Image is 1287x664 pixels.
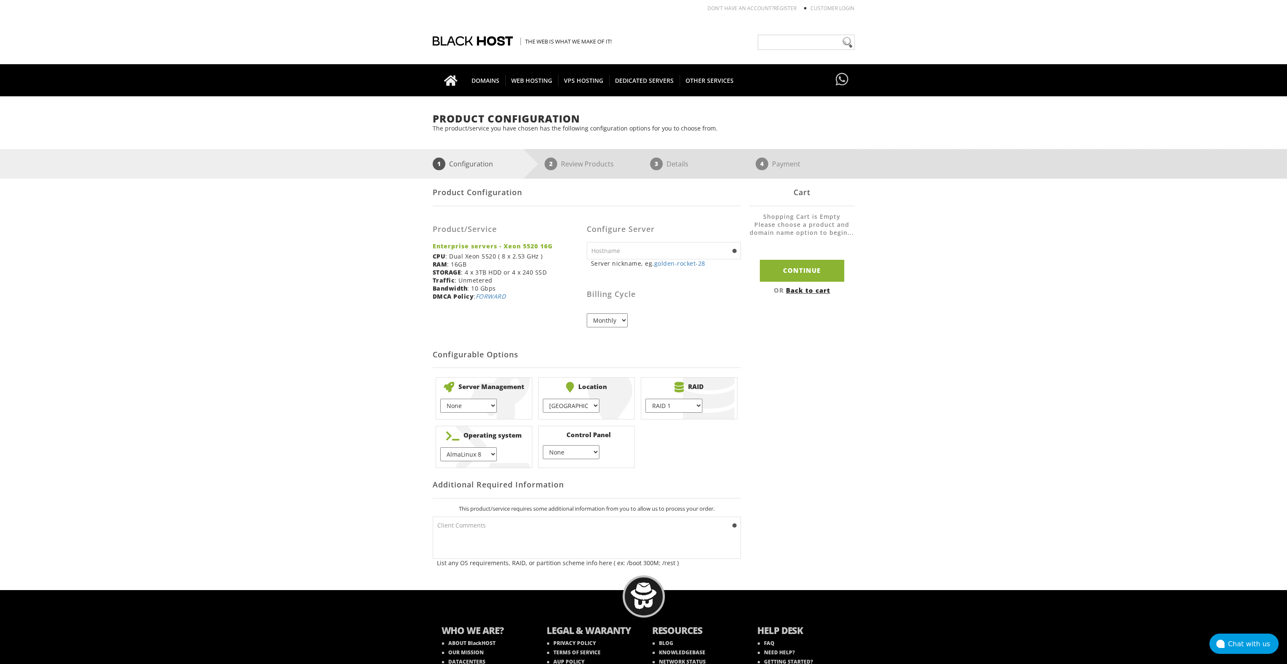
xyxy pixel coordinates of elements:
[442,624,530,639] b: WHO WE ARE?
[466,75,506,86] span: DOMAINS
[558,75,610,86] span: VPS HOSTING
[433,252,446,260] b: CPU
[433,284,468,292] b: Bandwidth
[547,640,596,647] a: PRIVACY POLICY
[433,505,741,512] p: This product/service requires some additional information from you to allow us to process your or...
[749,286,855,294] div: OR
[440,430,528,441] b: Operating system
[433,342,741,368] h2: Configurable Options
[433,260,447,268] b: RAM
[561,158,614,170] p: Review Products
[758,649,795,656] a: NEED HELP?
[547,624,635,639] b: LEGAL & WARANTY
[786,286,830,294] a: Back to cart
[558,64,610,96] a: VPS HOSTING
[520,38,612,45] span: The Web is what we make of it!
[543,445,599,459] select: } } } }
[505,75,558,86] span: WEB HOSTING
[758,35,855,50] input: Need help?
[772,158,800,170] p: Payment
[774,5,797,12] a: REGISTER
[433,242,580,250] strong: Enterprise servers - Xeon 5520 16G
[587,225,741,234] h3: Configure Server
[645,399,702,413] select: } } }
[609,64,680,96] a: DEDICATED SERVERS
[442,640,496,647] a: ABOUT BlackHOST
[680,75,740,86] span: OTHER SERVICES
[433,124,855,132] p: The product/service you have chosen has the following configuration options for you to choose from.
[436,64,466,96] a: Go to homepage
[476,292,506,300] i: All abuse reports are forwarded
[433,212,587,307] div: : Dual Xeon 5520 ( 8 x 2.53 GHz ) : 16GB : 4 x 3TB HDD or 4 x 240 SSD : Unmetered : 10 Gbps :
[609,75,680,86] span: DEDICATED SERVERS
[476,292,506,300] a: FORWARD
[650,158,663,170] span: 3
[543,430,630,439] b: Control Panel
[587,290,741,299] h3: Billing Cycle
[433,268,461,276] b: STORAGE
[543,399,599,413] select: } } } } }
[591,259,741,267] small: Server nickname, eg.
[433,158,445,170] span: 1
[440,399,497,413] select: } } }
[466,64,506,96] a: DOMAINS
[505,64,558,96] a: WEB HOSTING
[749,212,855,245] li: Shopping Cart is Empty Please choose a product and domain name option to begin...
[433,179,741,206] div: Product Configuration
[587,242,741,259] input: Hostname
[695,5,797,12] li: Don't have an account?
[1228,640,1279,648] div: Chat with us
[547,649,601,656] a: TERMS OF SERVICE
[433,471,741,498] div: Additional Required Information
[1209,634,1279,654] button: Chat with us
[440,382,528,392] b: Server Management
[442,649,484,656] a: OUR MISSION
[758,640,775,647] a: FAQ
[667,158,688,170] p: Details
[433,276,455,284] b: Traffic
[756,158,768,170] span: 4
[810,5,854,12] a: Customer Login
[433,113,855,124] h1: Product Configuration
[653,640,673,647] a: BLOG
[433,292,474,300] b: DMCA Policy
[630,582,657,609] img: BlackHOST mascont, Blacky.
[543,382,630,392] b: Location
[834,64,851,95] a: Have questions?
[757,624,846,639] b: HELP DESK
[440,447,497,461] select: } } } } } } } } } } } } } } } } } } } } }
[433,225,580,234] h3: Product/Service
[652,624,741,639] b: RESOURCES
[760,260,844,281] input: Continue
[545,158,557,170] span: 2
[437,559,741,567] small: List any OS requirements, RAID, or partition scheme info here ( ex: /boot 300M; /rest )
[680,64,740,96] a: OTHER SERVICES
[654,259,705,267] a: golden-rocket-28
[749,179,855,206] div: Cart
[653,649,705,656] a: KNOWLEDGEBASE
[645,382,733,392] b: RAID
[449,158,493,170] p: Configuration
